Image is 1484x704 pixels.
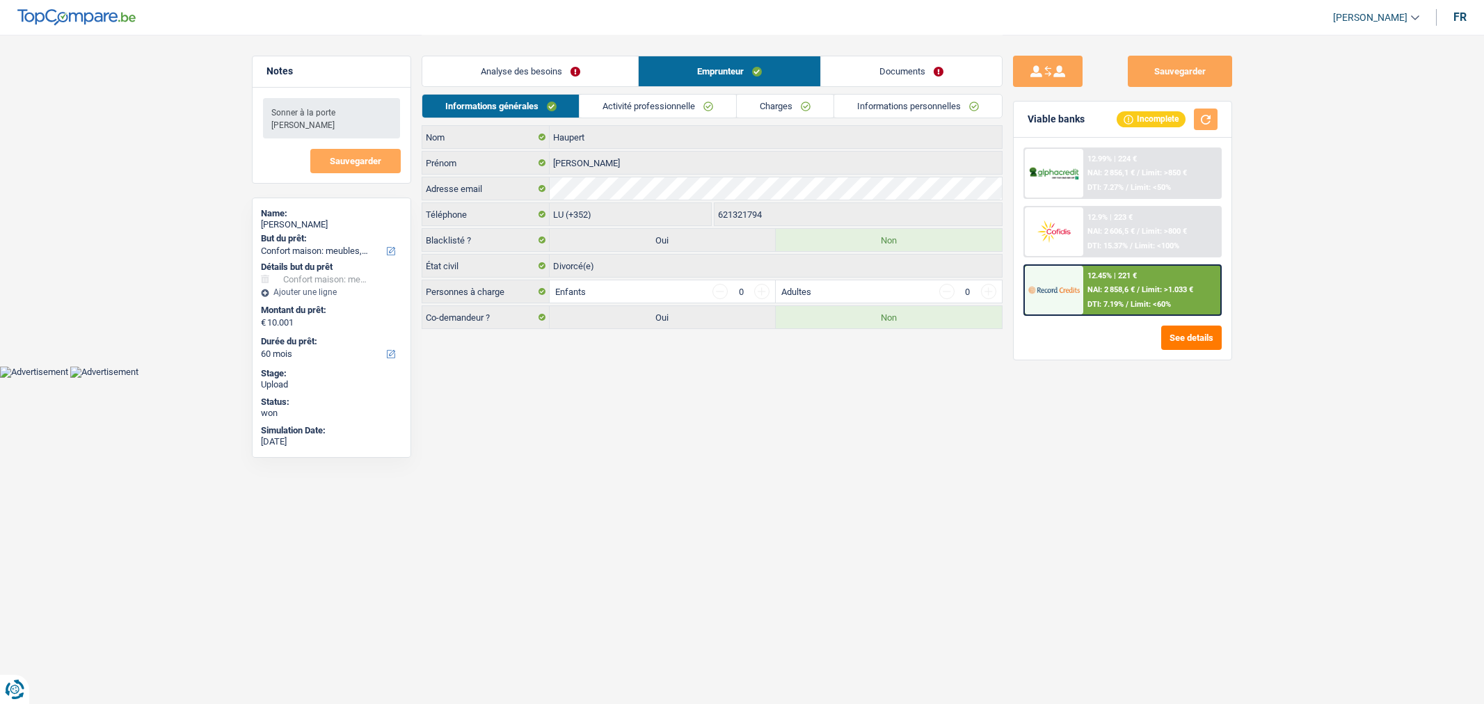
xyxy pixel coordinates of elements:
[1130,241,1133,250] span: /
[17,9,136,26] img: TopCompare Logo
[261,397,402,408] div: Status:
[261,379,402,390] div: Upload
[261,408,402,419] div: won
[550,229,776,251] label: Oui
[1142,168,1187,177] span: Limit: >850 €
[1087,154,1137,163] div: 12.99% | 224 €
[1028,166,1080,182] img: AlphaCredit
[1087,213,1133,222] div: 12.9% | 223 €
[310,149,401,173] button: Sauvegarder
[962,287,974,296] div: 0
[580,95,736,118] a: Activité professionnelle
[776,229,1002,251] label: Non
[737,95,833,118] a: Charges
[261,436,402,447] div: [DATE]
[261,287,402,297] div: Ajouter une ligne
[422,126,550,148] label: Nom
[422,280,550,303] label: Personnes à charge
[261,336,399,347] label: Durée du prêt:
[1137,285,1140,294] span: /
[261,262,402,273] div: Détails but du prêt
[266,65,397,77] h5: Notes
[422,152,550,174] label: Prénom
[555,287,586,296] label: Enfants
[1161,326,1222,350] button: See details
[1453,10,1467,24] div: fr
[1137,168,1140,177] span: /
[422,306,550,328] label: Co-demandeur ?
[1087,227,1135,236] span: NAI: 2 606,5 €
[1126,183,1128,192] span: /
[776,306,1002,328] label: Non
[1322,6,1419,29] a: [PERSON_NAME]
[1028,113,1085,125] div: Viable banks
[1087,271,1137,280] div: 12.45% | 221 €
[330,157,381,166] span: Sauvegarder
[422,56,639,86] a: Analyse des besoins
[261,317,266,328] span: €
[1135,241,1179,250] span: Limit: <100%
[1087,168,1135,177] span: NAI: 2 856,1 €
[1142,227,1187,236] span: Limit: >800 €
[422,177,550,200] label: Adresse email
[1087,241,1128,250] span: DTI: 15.37%
[1137,227,1140,236] span: /
[1117,111,1186,127] div: Incomplete
[735,287,747,296] div: 0
[715,203,1002,225] input: 242627
[70,367,138,378] img: Advertisement
[550,306,776,328] label: Oui
[261,425,402,436] div: Simulation Date:
[1131,300,1171,309] span: Limit: <60%
[1028,218,1080,244] img: Cofidis
[261,219,402,230] div: [PERSON_NAME]
[1087,183,1124,192] span: DTI: 7.27%
[422,229,550,251] label: Blacklisté ?
[781,287,811,296] label: Adultes
[1142,285,1193,294] span: Limit: >1.033 €
[1126,300,1128,309] span: /
[422,255,550,277] label: État civil
[834,95,1002,118] a: Informations personnelles
[1087,285,1135,294] span: NAI: 2 858,6 €
[1087,300,1124,309] span: DTI: 7.19%
[422,95,580,118] a: Informations générales
[639,56,820,86] a: Emprunteur
[261,233,399,244] label: But du prêt:
[261,208,402,219] div: Name:
[1028,277,1080,303] img: Record Credits
[261,305,399,316] label: Montant du prêt:
[1128,56,1232,87] button: Sauvegarder
[821,56,1002,86] a: Documents
[261,368,402,379] div: Stage:
[422,203,550,225] label: Téléphone
[1333,12,1407,24] span: [PERSON_NAME]
[1131,183,1171,192] span: Limit: <50%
